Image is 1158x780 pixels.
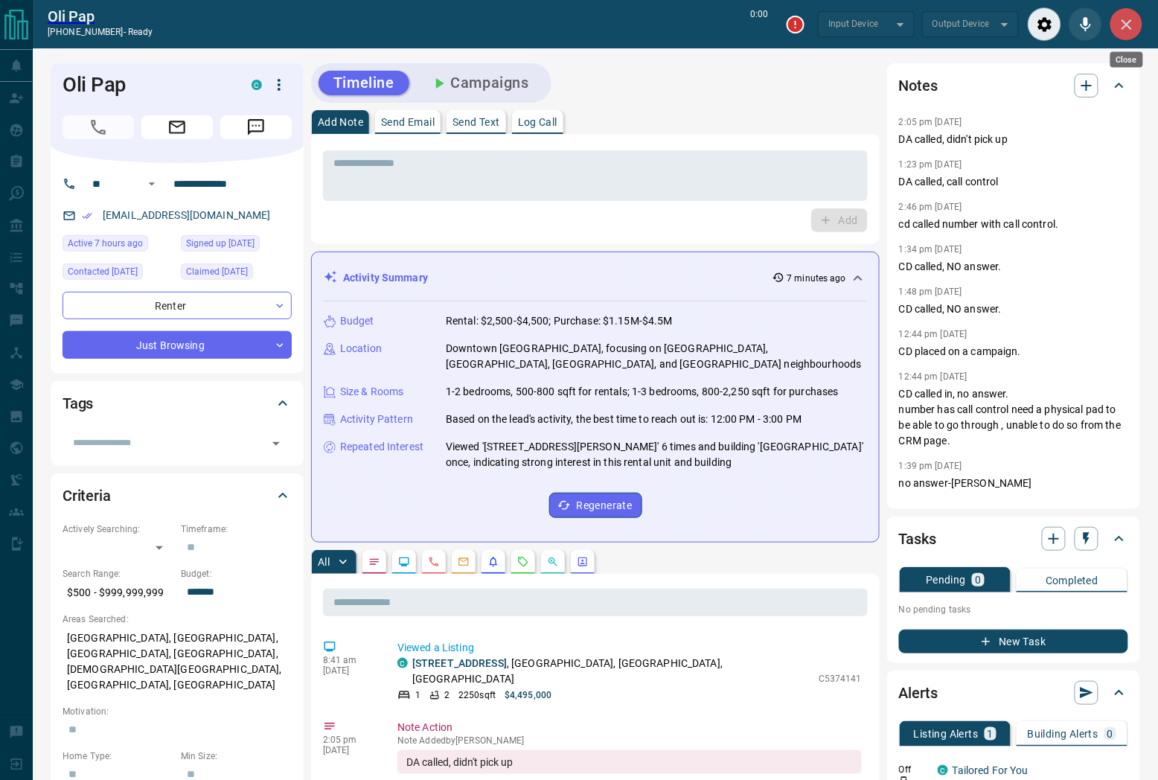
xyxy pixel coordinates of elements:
[252,80,262,90] div: condos.ca
[323,655,375,665] p: 8:41 am
[412,656,811,687] p: , [GEOGRAPHIC_DATA], [GEOGRAPHIC_DATA], [GEOGRAPHIC_DATA]
[446,412,802,427] p: Based on the lead's activity, the best time to reach out is: 12:00 PM - 3:00 PM
[343,270,428,286] p: Activity Summary
[324,264,867,292] div: Activity Summary7 minutes ago
[819,672,862,685] p: C5374141
[899,329,967,339] p: 12:44 pm [DATE]
[63,73,229,97] h1: Oli Pap
[899,386,1128,449] p: CD called in, no answer. number has call control need a physical pad to be able to go through , u...
[220,115,292,139] span: Message
[397,735,862,746] p: Note Added by [PERSON_NAME]
[63,115,134,139] span: Call
[143,175,161,193] button: Open
[899,675,1128,711] div: Alerts
[899,217,1128,232] p: cd called number with call control.
[82,211,92,221] svg: Email Verified
[505,688,551,702] p: $4,495,000
[577,556,589,568] svg: Agent Actions
[63,626,292,697] p: [GEOGRAPHIC_DATA], [GEOGRAPHIC_DATA], [GEOGRAPHIC_DATA], [GEOGRAPHIC_DATA], [DEMOGRAPHIC_DATA][GE...
[1107,729,1113,739] p: 0
[899,68,1128,103] div: Notes
[1028,729,1098,739] p: Building Alerts
[415,688,420,702] p: 1
[63,705,292,718] p: Motivation:
[899,159,962,170] p: 1:23 pm [DATE]
[899,630,1128,653] button: New Task
[398,556,410,568] svg: Lead Browsing Activity
[340,384,404,400] p: Size & Rooms
[751,7,769,41] p: 0:00
[63,478,292,514] div: Criteria
[899,476,1128,491] p: no answer-[PERSON_NAME]
[446,341,867,372] p: Downtown [GEOGRAPHIC_DATA], focusing on [GEOGRAPHIC_DATA], [GEOGRAPHIC_DATA], [GEOGRAPHIC_DATA], ...
[938,765,948,776] div: condos.ca
[63,235,173,256] div: Mon Oct 13 2025
[397,750,862,774] div: DA called, didn't pick up
[517,556,529,568] svg: Requests
[186,264,248,279] span: Claimed [DATE]
[397,720,862,735] p: Note Action
[899,681,938,705] h2: Alerts
[428,556,440,568] svg: Calls
[340,439,423,455] p: Repeated Interest
[63,263,173,284] div: Mon Sep 29 2025
[63,331,292,359] div: Just Browsing
[899,527,936,551] h2: Tasks
[899,371,967,382] p: 12:44 pm [DATE]
[487,556,499,568] svg: Listing Alerts
[323,665,375,676] p: [DATE]
[899,259,1128,275] p: CD called, NO answer.
[446,384,839,400] p: 1-2 bedrooms, 500-800 sqft for rentals; 1-3 bedrooms, 800-2,250 sqft for purchases
[381,117,435,127] p: Send Email
[397,658,408,668] div: condos.ca
[186,236,255,251] span: Signed up [DATE]
[181,235,292,256] div: Thu Jul 28 2016
[953,764,1029,776] a: Tailored For You
[63,292,292,319] div: Renter
[547,556,559,568] svg: Opportunities
[899,301,1128,317] p: CD called, NO answer.
[103,209,271,221] a: [EMAIL_ADDRESS][DOMAIN_NAME]
[787,272,846,285] p: 7 minutes ago
[412,657,507,669] a: [STREET_ADDRESS]
[899,461,962,471] p: 1:39 pm [DATE]
[899,344,1128,359] p: CD placed on a campaign.
[318,117,363,127] p: Add Note
[63,386,292,421] div: Tags
[68,236,143,251] span: Active 7 hours ago
[1110,52,1143,68] div: Close
[899,174,1128,190] p: DA called, call control
[128,27,153,37] span: ready
[899,117,962,127] p: 2:05 pm [DATE]
[63,391,93,415] h2: Tags
[141,115,213,139] span: Email
[446,439,867,470] p: Viewed '[STREET_ADDRESS][PERSON_NAME]' 6 times and building '[GEOGRAPHIC_DATA]' once, indicating ...
[63,749,173,763] p: Home Type:
[181,567,292,581] p: Budget:
[975,575,981,585] p: 0
[446,313,673,329] p: Rental: $2,500-$4,500; Purchase: $1.15M-$4.5M
[988,729,994,739] p: 1
[518,117,557,127] p: Log Call
[318,557,330,567] p: All
[899,598,1128,621] p: No pending tasks
[63,522,173,536] p: Actively Searching:
[1069,7,1102,41] div: Mute
[899,763,929,776] p: Off
[340,341,382,357] p: Location
[266,433,287,454] button: Open
[452,117,500,127] p: Send Text
[319,71,409,95] button: Timeline
[444,688,450,702] p: 2
[1028,7,1061,41] div: Audio Settings
[48,7,153,25] a: Oli Pap
[415,71,544,95] button: Campaigns
[181,749,292,763] p: Min Size:
[549,493,642,518] button: Regenerate
[397,640,862,656] p: Viewed a Listing
[63,613,292,626] p: Areas Searched:
[1046,575,1098,586] p: Completed
[899,521,1128,557] div: Tasks
[914,729,979,739] p: Listing Alerts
